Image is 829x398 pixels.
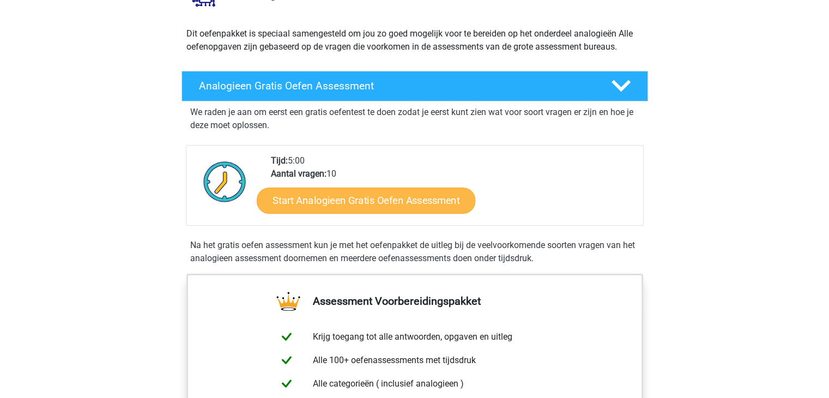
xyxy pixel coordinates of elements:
[186,239,644,265] div: Na het gratis oefen assessment kun je met het oefenpakket de uitleg bij de veelvoorkomende soorte...
[190,106,639,132] p: We raden je aan om eerst een gratis oefentest te doen zodat je eerst kunt zien wat voor soort vra...
[263,154,643,225] div: 5:00 10
[257,187,475,213] a: Start Analogieen Gratis Oefen Assessment
[271,168,326,179] b: Aantal vragen:
[271,155,288,166] b: Tijd:
[177,71,652,101] a: Analogieen Gratis Oefen Assessment
[199,80,594,92] h4: Analogieen Gratis Oefen Assessment
[197,154,252,209] img: Klok
[186,27,643,53] p: Dit oefenpakket is speciaal samengesteld om jou zo goed mogelijk voor te bereiden op het onderdee...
